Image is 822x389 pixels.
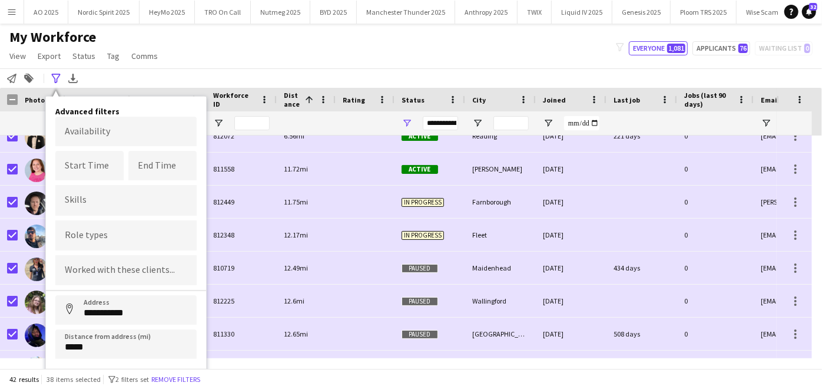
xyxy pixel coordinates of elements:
[677,120,754,152] div: 0
[564,116,599,130] input: Joined Filter Input
[5,71,19,85] app-action-btn: Notify workforce
[234,116,270,130] input: Workforce ID Filter Input
[677,219,754,251] div: 0
[402,165,438,174] span: Active
[677,285,754,317] div: 0
[33,48,65,64] a: Export
[25,126,48,149] img: Rory Williams
[465,219,536,251] div: Fleet
[9,28,96,46] span: My Workforce
[402,264,438,273] span: Paused
[284,263,308,272] span: 12.49mi
[68,1,140,24] button: Nordic Spirit 2025
[737,1,788,24] button: Wise Scam
[629,41,688,55] button: Everyone1,081
[284,131,304,140] span: 6.56mi
[213,91,256,108] span: Workforce ID
[284,197,308,206] span: 11.75mi
[536,318,606,350] div: [DATE]
[402,198,444,207] span: In progress
[761,95,780,104] span: Email
[536,285,606,317] div: [DATE]
[195,1,251,24] button: TRO On Call
[536,252,606,284] div: [DATE]
[127,48,163,64] a: Comms
[343,95,365,104] span: Rating
[102,48,124,64] a: Tag
[455,1,518,24] button: Anthropy 2025
[38,51,61,61] span: Export
[536,219,606,251] div: [DATE]
[25,324,48,347] img: Temi Adebowale
[692,41,750,55] button: Applicants76
[677,252,754,284] div: 0
[536,351,606,383] div: [DATE]
[761,118,771,128] button: Open Filter Menu
[402,132,438,141] span: Active
[206,219,277,251] div: 812348
[614,95,640,104] span: Last job
[493,116,529,130] input: City Filter Input
[552,1,612,24] button: Liquid IV 2025
[677,351,754,383] div: 0
[206,153,277,185] div: 811558
[518,1,552,24] button: TWIX
[65,195,187,206] input: Type to search skills...
[72,51,95,61] span: Status
[206,285,277,317] div: 812225
[25,291,48,314] img: Charley Farrow
[66,71,80,85] app-action-btn: Export XLSX
[107,51,120,61] span: Tag
[65,230,187,240] input: Type to search role types...
[206,252,277,284] div: 810719
[465,186,536,218] div: Farnborough
[357,1,455,24] button: Manchester Thunder 2025
[606,252,677,284] div: 434 days
[25,159,48,182] img: Renata Christian
[543,118,553,128] button: Open Filter Menu
[22,71,36,85] app-action-btn: Add to tag
[465,351,536,383] div: [PERSON_NAME]
[140,1,195,24] button: HeyMo 2025
[667,44,685,53] span: 1,081
[536,186,606,218] div: [DATE]
[536,153,606,185] div: [DATE]
[131,51,158,61] span: Comms
[49,71,63,85] app-action-btn: Advanced filters
[465,252,536,284] div: Maidenhead
[472,118,483,128] button: Open Filter Menu
[5,48,31,64] a: View
[465,120,536,152] div: Reading
[802,5,816,19] a: 32
[402,231,444,240] span: In progress
[25,225,48,248] img: Goutam Verma
[25,258,48,281] img: Eliska Mockova
[738,44,748,53] span: 76
[284,230,308,239] span: 12.17mi
[671,1,737,24] button: Ploom TRS 2025
[465,285,536,317] div: Wallingford
[68,48,100,64] a: Status
[65,265,187,276] input: Type to search clients...
[149,373,203,386] button: Remove filters
[115,375,149,384] span: 2 filters set
[9,51,26,61] span: View
[284,164,308,173] span: 11.72mi
[206,351,277,383] div: 812594
[24,1,68,24] button: AO 2025
[677,153,754,185] div: 0
[677,318,754,350] div: 0
[606,318,677,350] div: 508 days
[25,357,48,380] img: Andrew Marshall-Read
[206,120,277,152] div: 812072
[809,3,817,11] span: 32
[684,91,732,108] span: Jobs (last 90 days)
[402,118,412,128] button: Open Filter Menu
[284,329,308,338] span: 12.65mi
[677,186,754,218] div: 0
[25,95,45,104] span: Photo
[148,95,183,104] span: Last Name
[402,95,425,104] span: Status
[284,296,304,305] span: 12.6mi
[25,192,48,215] img: James Inston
